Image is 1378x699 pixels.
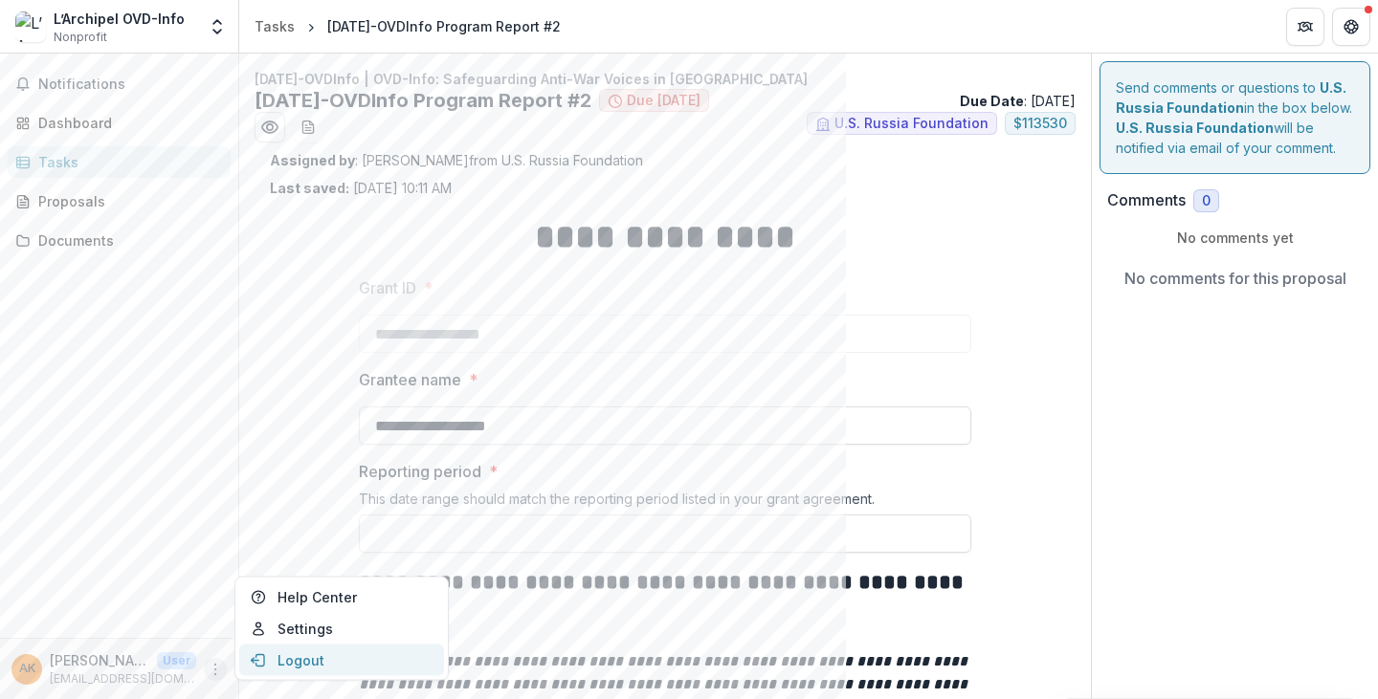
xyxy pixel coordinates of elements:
[38,113,215,133] div: Dashboard
[359,276,416,299] p: Grant ID
[38,230,215,251] div: Documents
[627,93,700,109] span: Due [DATE]
[255,89,591,112] h2: [DATE]-OVDInfo Program Report #2
[15,11,46,42] img: L’Archipel OVD-Info
[255,16,295,36] div: Tasks
[50,650,149,670] p: [PERSON_NAME]
[1107,191,1186,209] h2: Comments
[1107,228,1363,248] p: No comments yet
[1116,120,1274,136] strong: U.S. Russia Foundation
[38,152,215,172] div: Tasks
[50,670,196,688] p: [EMAIL_ADDRESS][DOMAIN_NAME]
[54,29,107,46] span: Nonprofit
[157,652,196,669] p: User
[1013,116,1067,132] span: $ 113530
[359,368,461,391] p: Grantee name
[1100,61,1370,174] div: Send comments or questions to in the box below. will be notified via email of your comment.
[8,225,231,256] a: Documents
[19,663,35,675] div: Anna K
[8,186,231,217] a: Proposals
[834,116,989,132] span: U.S. Russia Foundation
[960,93,1024,109] strong: Due Date
[8,146,231,178] a: Tasks
[247,12,302,40] a: Tasks
[1124,267,1346,290] p: No comments for this proposal
[270,178,452,198] p: [DATE] 10:11 AM
[204,658,227,681] button: More
[960,91,1076,111] p: : [DATE]
[38,191,215,211] div: Proposals
[8,107,231,139] a: Dashboard
[255,69,1076,89] p: [DATE]-OVDInfo | OVD-Info: Safeguarding Anti-War Voices in [GEOGRAPHIC_DATA]
[1332,8,1370,46] button: Get Help
[270,150,1060,170] p: : [PERSON_NAME] from U.S. Russia Foundation
[38,76,223,93] span: Notifications
[270,180,349,196] strong: Last saved:
[255,112,285,142] button: Preview 7a2f7ad6-6e19-4e24-9ec7-29787dee11aa.pdf
[327,16,561,36] div: [DATE]-OVDInfo Program Report #2
[293,112,323,142] button: download-word-button
[359,460,481,483] p: Reporting period
[1286,8,1324,46] button: Partners
[54,9,185,29] div: L’Archipel OVD-Info
[1202,193,1211,209] span: 0
[359,491,971,514] div: This date range should match the reporting period listed in your grant agreement.
[204,8,231,46] button: Open entity switcher
[247,12,568,40] nav: breadcrumb
[270,152,355,168] strong: Assigned by
[8,69,231,99] button: Notifications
